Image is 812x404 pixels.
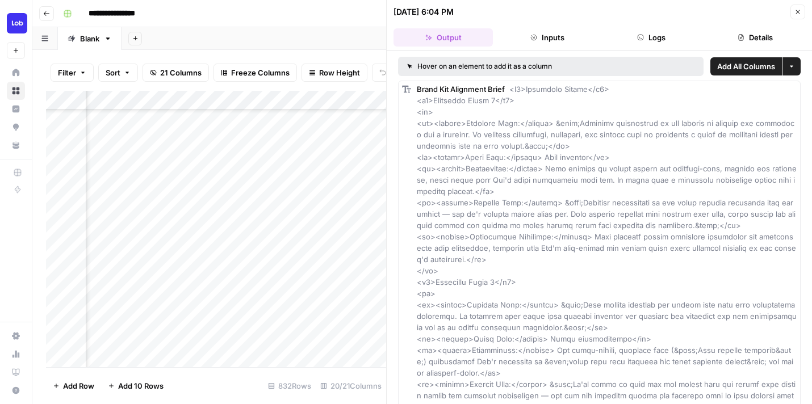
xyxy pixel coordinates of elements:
[710,57,782,75] button: Add All Columns
[231,67,290,78] span: Freeze Columns
[717,61,775,72] span: Add All Columns
[58,67,76,78] span: Filter
[7,9,25,37] button: Workspace: Lob
[316,377,386,395] div: 20/21 Columns
[58,27,122,50] a: Blank
[394,28,493,47] button: Output
[118,380,164,392] span: Add 10 Rows
[106,67,120,78] span: Sort
[51,64,94,82] button: Filter
[319,67,360,78] span: Row Height
[7,64,25,82] a: Home
[63,380,94,392] span: Add Row
[160,67,202,78] span: 21 Columns
[143,64,209,82] button: 21 Columns
[394,6,454,18] div: [DATE] 6:04 PM
[46,377,101,395] button: Add Row
[7,136,25,154] a: Your Data
[302,64,367,82] button: Row Height
[7,118,25,136] a: Opportunities
[7,82,25,100] a: Browse
[417,85,505,94] span: Brand Kit Alignment Brief
[407,61,623,71] div: Hover on an element to add it as a column
[7,327,25,345] a: Settings
[7,363,25,381] a: Learning Hub
[80,33,99,44] div: Blank
[7,13,27,33] img: Lob Logo
[263,377,316,395] div: 832 Rows
[497,28,597,47] button: Inputs
[7,345,25,363] a: Usage
[214,64,297,82] button: Freeze Columns
[7,381,25,399] button: Help + Support
[101,377,170,395] button: Add 10 Rows
[7,100,25,118] a: Insights
[98,64,138,82] button: Sort
[602,28,701,47] button: Logs
[706,28,805,47] button: Details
